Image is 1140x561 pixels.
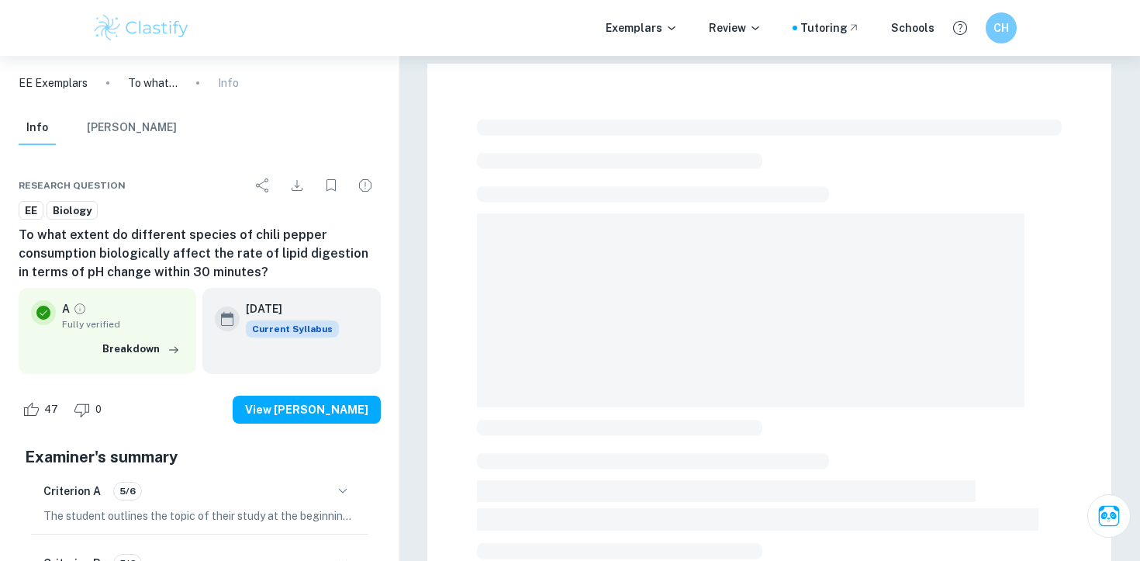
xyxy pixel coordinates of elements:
[92,12,191,43] img: Clastify logo
[247,170,278,201] div: Share
[947,15,973,41] button: Help and Feedback
[87,402,110,417] span: 0
[986,12,1017,43] button: CH
[246,320,339,338] span: Current Syllabus
[70,397,110,422] div: Dislike
[246,320,339,338] div: This exemplar is based on the current syllabus. Feel free to refer to it for inspiration/ideas wh...
[19,111,56,145] button: Info
[128,74,178,92] p: To what extent do different species of chili pepper consumption biologically affect the rate of l...
[233,396,381,424] button: View [PERSON_NAME]
[25,445,375,469] h5: Examiner's summary
[19,201,43,220] a: EE
[114,484,141,498] span: 5/6
[19,226,381,282] h6: To what extent do different species of chili pepper consumption biologically affect the rate of l...
[891,19,934,36] a: Schools
[43,507,356,525] p: The student outlines the topic of their study at the beginning of the essay, making its aim clear...
[98,338,184,361] button: Breakdown
[19,74,88,92] a: EE Exemplars
[282,170,313,201] div: Download
[606,19,678,36] p: Exemplars
[316,170,347,201] div: Bookmark
[47,203,97,219] span: Biology
[87,111,177,145] button: [PERSON_NAME]
[62,317,184,331] span: Fully verified
[19,203,43,219] span: EE
[36,402,67,417] span: 47
[800,19,860,36] a: Tutoring
[62,300,70,317] p: A
[19,178,126,192] span: Research question
[246,300,326,317] h6: [DATE]
[993,19,1010,36] h6: CH
[709,19,762,36] p: Review
[350,170,381,201] div: Report issue
[73,302,87,316] a: Grade fully verified
[1087,494,1131,538] button: Ask Clai
[43,483,101,500] h6: Criterion A
[47,201,98,220] a: Biology
[218,74,239,92] p: Info
[19,397,67,422] div: Like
